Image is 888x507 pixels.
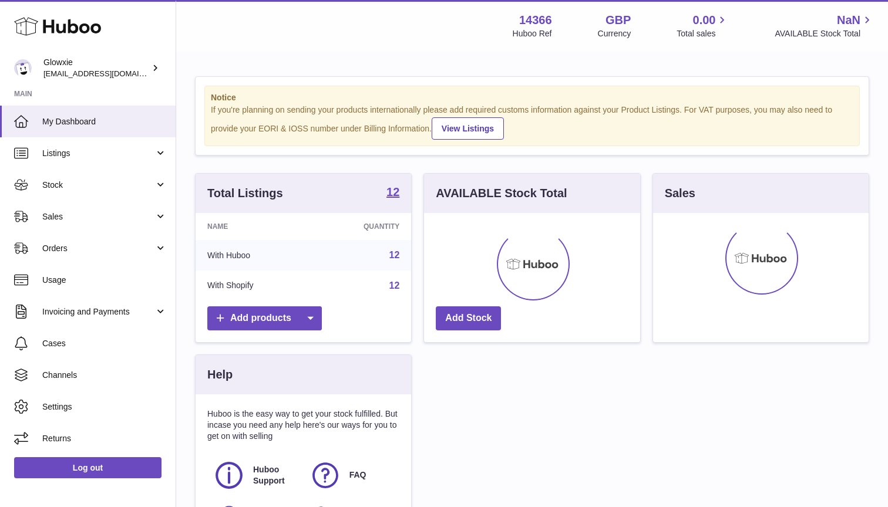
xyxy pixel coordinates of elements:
[513,28,552,39] div: Huboo Ref
[386,186,399,200] a: 12
[436,306,501,330] a: Add Stock
[693,12,716,28] span: 0.00
[42,116,167,127] span: My Dashboard
[43,69,173,78] span: [EMAIL_ADDRESS][DOMAIN_NAME]
[42,211,154,222] span: Sales
[207,306,322,330] a: Add products
[196,213,312,240] th: Name
[519,12,552,28] strong: 14366
[677,12,729,39] a: 0.00 Total sales
[207,408,399,442] p: Huboo is the easy way to get your stock fulfilled. But incase you need any help here's our ways f...
[389,280,400,290] a: 12
[42,306,154,317] span: Invoicing and Payments
[349,469,366,481] span: FAQ
[213,459,298,491] a: Huboo Support
[386,186,399,198] strong: 12
[196,240,312,271] td: With Huboo
[42,243,154,254] span: Orders
[43,57,149,79] div: Glowxie
[775,12,874,39] a: NaN AVAILABLE Stock Total
[432,117,504,140] a: View Listings
[211,104,853,140] div: If you're planning on sending your products internationally please add required customs informati...
[207,185,283,201] h3: Total Listings
[436,185,567,201] h3: AVAILABLE Stock Total
[207,367,233,383] h3: Help
[42,433,167,444] span: Returns
[389,250,400,260] a: 12
[837,12,860,28] span: NaN
[677,28,729,39] span: Total sales
[42,338,167,349] span: Cases
[196,271,312,301] td: With Shopify
[42,401,167,413] span: Settings
[598,28,631,39] div: Currency
[310,459,394,491] a: FAQ
[253,464,297,486] span: Huboo Support
[42,370,167,381] span: Channels
[775,28,874,39] span: AVAILABLE Stock Total
[606,12,631,28] strong: GBP
[14,59,32,77] img: suraj@glowxie.com
[14,457,162,478] a: Log out
[665,185,695,201] h3: Sales
[42,275,167,286] span: Usage
[42,148,154,159] span: Listings
[312,213,411,240] th: Quantity
[42,180,154,191] span: Stock
[211,92,853,103] strong: Notice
